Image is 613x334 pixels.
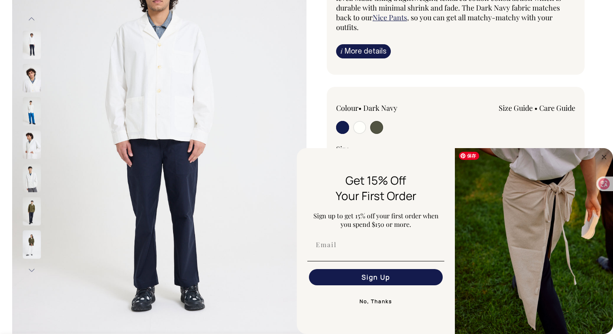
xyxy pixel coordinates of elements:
button: Next [26,261,38,280]
img: off-white [23,131,41,159]
button: Sign Up [309,269,443,285]
span: i [341,47,343,55]
img: olive [23,231,41,259]
span: Your First Order [336,188,416,203]
button: No, Thanks [307,293,444,310]
div: FLYOUT Form [297,148,613,334]
label: Dark Navy [363,103,397,113]
a: iMore details [336,44,391,58]
img: off-white [23,64,41,93]
img: off-white [23,164,41,192]
a: Care Guide [539,103,575,113]
img: off-white [23,97,41,126]
img: olive [23,197,41,226]
span: Sign up to get 15% off your first order when you spend $150 or more. [313,211,439,228]
button: Previous [26,10,38,28]
span: • [534,103,538,113]
span: Get 15% Off [345,172,406,188]
span: 保存 [459,152,479,160]
input: Email [309,237,443,253]
span: • [358,103,362,113]
div: Colour [336,103,432,113]
img: 5e34ad8f-4f05-4173-92a8-ea475ee49ac9.jpeg [455,148,613,334]
span: , so you can get all matchy-matchy with your outfits. [336,13,553,32]
a: Size Guide [499,103,533,113]
a: Nice Pants [373,13,407,22]
img: off-white [23,31,41,59]
div: Size [336,144,575,154]
button: Close dialog [599,152,609,162]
